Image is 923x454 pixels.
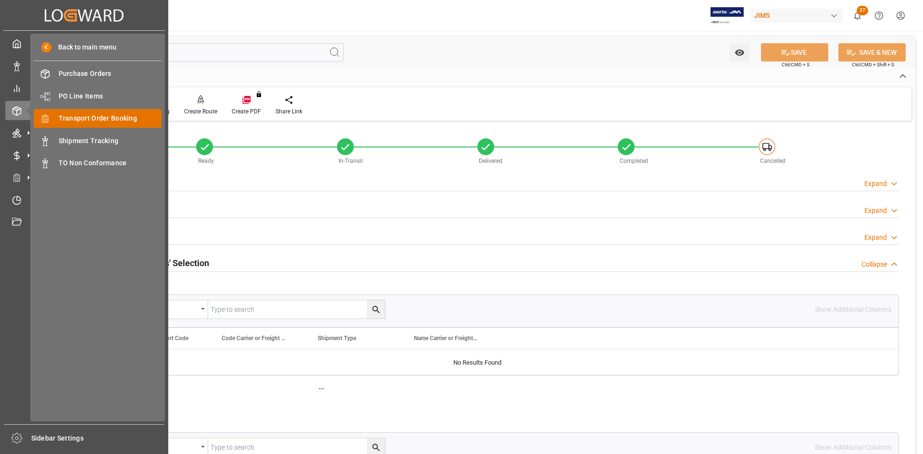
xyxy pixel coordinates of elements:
[367,300,385,319] button: search button
[222,335,286,342] span: Code Carrier or Freight Forwarder
[59,136,162,146] span: Shipment Tracking
[141,440,198,451] div: Equals
[51,42,116,52] span: Back to main menu
[750,6,847,25] button: JIMS
[208,300,385,319] input: Type to search
[315,382,328,395] button: Auto Suggest Route
[338,158,363,164] span: In-Transit
[711,7,744,24] img: Exertis%20JAM%20-%20Email%20Logo.jpg_1722504956.jpg
[852,61,894,68] span: Ctrl/CMD + Shift + S
[59,91,162,101] span: PO Line Items
[414,335,478,342] span: Name Carrier or Freight Forwarder
[868,5,890,26] button: Help Center
[136,300,208,319] button: open menu
[5,79,163,98] a: My Reports
[761,43,828,61] button: SAVE
[5,56,163,75] a: Data Management
[864,206,887,216] div: Expand
[31,433,164,443] span: Sidebar Settings
[34,154,162,172] a: TO Non Conformance
[184,107,217,116] div: Create Route
[5,213,163,232] a: Document Management
[141,302,198,313] div: Equals
[5,190,163,209] a: Timeslot Management V2
[59,158,162,168] span: TO Non Conformance
[198,158,214,164] span: Ready
[864,233,887,243] div: Expand
[730,43,749,61] button: open menu
[760,158,786,164] span: Cancelled
[782,61,810,68] span: Ctrl/CMD + S
[275,107,302,116] div: Share Link
[861,259,887,270] div: Collapse
[479,158,502,164] span: Delivered
[857,6,868,15] span: 27
[5,34,163,53] a: My Cockpit
[34,131,162,150] a: Shipment Tracking
[847,5,868,26] button: show 27 new notifications
[34,109,162,128] a: Transport Order Booking
[59,69,162,79] span: Purchase Orders
[318,335,356,342] span: Shipment Type
[620,158,648,164] span: Completed
[864,179,887,189] div: Expand
[59,113,162,123] span: Transport Order Booking
[34,64,162,83] a: Purchase Orders
[838,43,906,61] button: SAVE & NEW
[750,9,843,23] div: JIMS
[44,43,344,61] input: Search Fields
[34,86,162,105] a: PO Line Items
